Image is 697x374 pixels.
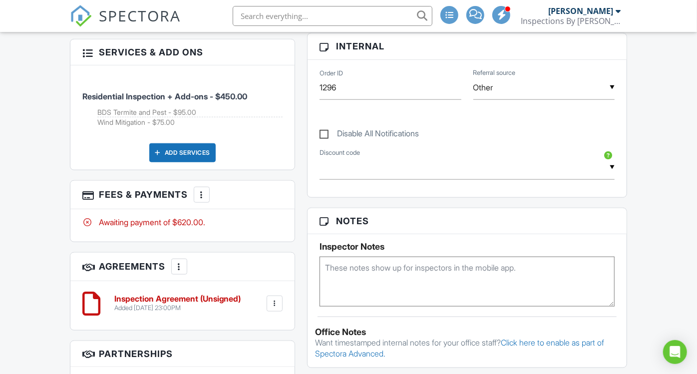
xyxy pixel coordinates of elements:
h3: Services & Add ons [70,39,295,65]
div: Add Services [149,143,216,162]
a: Inspection Agreement (Unsigned) Added [DATE] 23:00PM [114,295,241,312]
div: Office Notes [315,327,619,337]
div: Inspections By Shawn, LLC [521,16,621,26]
label: Disable All Notifications [320,129,419,141]
h3: Partnerships [70,341,295,367]
div: [PERSON_NAME] [548,6,613,16]
a: SPECTORA [70,13,181,34]
h3: Fees & Payments [70,181,295,209]
li: Add on: BDS Termite and Pest [97,107,283,118]
div: Awaiting payment of $620.00. [82,217,283,228]
img: The Best Home Inspection Software - Spectora [70,5,92,27]
li: Add on: Wind Mitigation [97,117,283,127]
h5: Inspector Notes [320,242,615,252]
h3: Notes [308,208,627,234]
p: Want timestamped internal notes for your office staff? [315,337,619,360]
h3: Agreements [70,253,295,281]
span: SPECTORA [99,5,181,26]
label: Referral source [473,68,516,77]
label: Discount code [320,148,360,157]
h3: Internal [308,33,627,59]
h6: Inspection Agreement (Unsigned) [114,295,241,304]
input: Search everything... [233,6,432,26]
li: Service: Residential Inspection + Add-ons [82,73,283,135]
label: Order ID [320,69,343,78]
div: Open Intercom Messenger [663,340,687,364]
div: Added [DATE] 23:00PM [114,304,241,312]
span: Residential Inspection + Add-ons - $450.00 [82,91,248,101]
